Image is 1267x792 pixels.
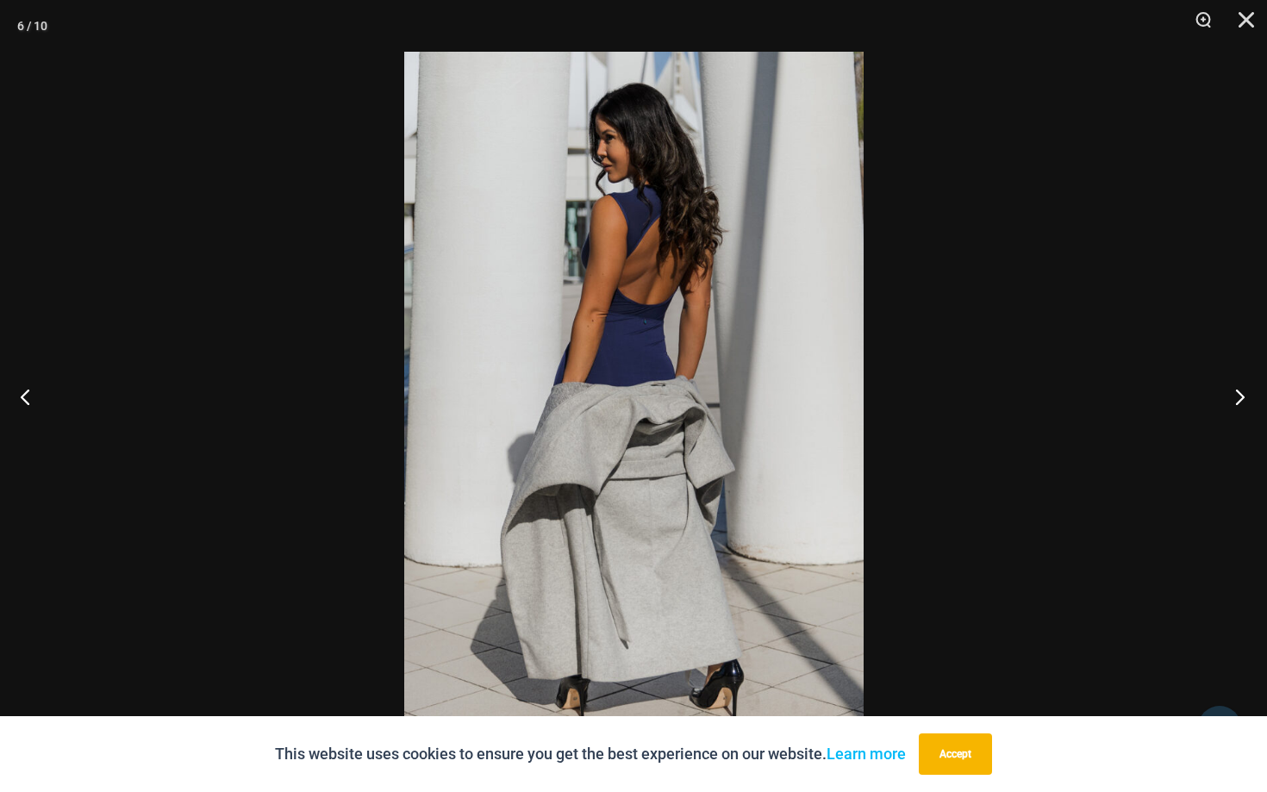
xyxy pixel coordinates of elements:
button: Accept [919,733,992,775]
p: This website uses cookies to ensure you get the best experience on our website. [275,741,906,767]
button: Next [1202,353,1267,440]
a: Learn more [827,745,906,763]
div: 6 / 10 [17,13,47,39]
img: Desire Me Navy 5192 Dress 02 [404,52,864,740]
